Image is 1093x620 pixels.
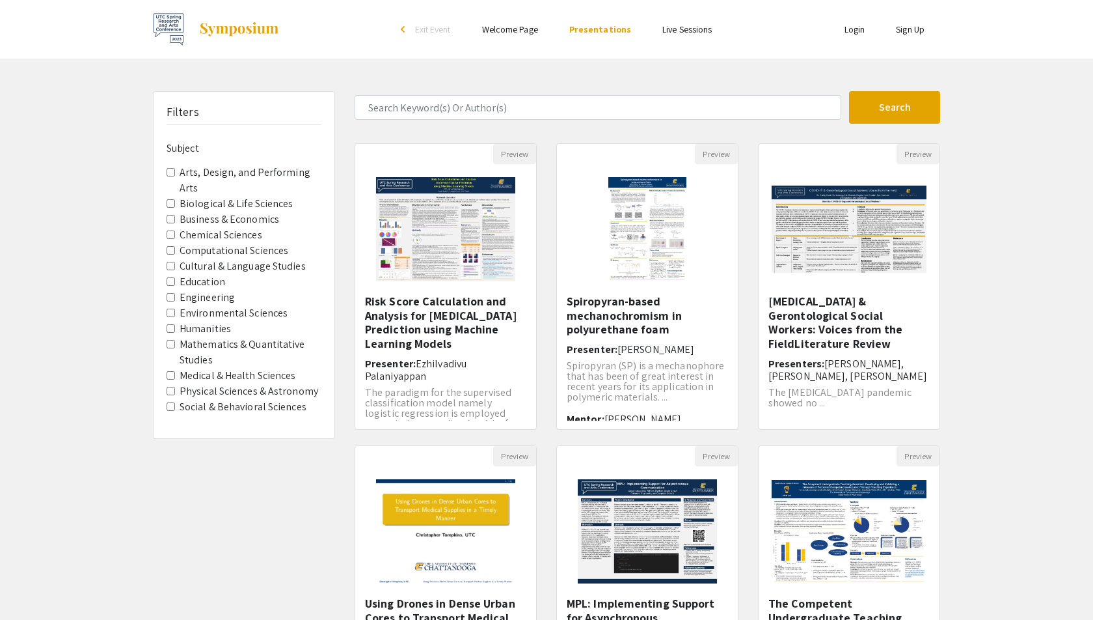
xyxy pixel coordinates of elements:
img: <p>The Competent Undergraduate Teaching Assistant: Developing and Validating a Measure of Perceiv... [759,467,939,597]
img: <p>Risk Score Calculation and Analysis for Breast Cancer Prediction using Machine Learning Models... [363,164,528,294]
img: <p>Using Drones in Dense Urban Cores to Transport Medical Supplies in a Timely Manner</p> [363,466,528,597]
h6: Presenters: [768,358,930,382]
button: Preview [897,144,939,164]
label: Humanities [180,321,231,337]
button: Preview [493,144,536,164]
img: <p><span style="color: rgb(34, 34, 34);">MPL: Implementing Support for Asynchronous Communication... [565,466,729,597]
label: Chemical Sciences [180,227,262,243]
h5: Spiropyran-based mechanochromism in polyurethane foam [567,294,728,337]
h6: Subject [167,142,321,154]
label: Business & Economics [180,212,279,227]
button: Search [849,91,940,124]
span: [PERSON_NAME] and [PERSON_NAME] [768,418,902,444]
span: [PERSON_NAME], [PERSON_NAME], [PERSON_NAME] [768,357,927,383]
p: The paradigm for the supervised classification model namely logistic regression is employed exten... [365,387,526,429]
img: <p>Spiropyran-based mechanochromism in polyurethane foam</p> [595,164,699,294]
label: Arts, Design, and Performing Arts [180,165,321,196]
span: Mentor: [567,412,604,426]
iframe: Chat [10,561,55,610]
span: [PERSON_NAME] [604,412,681,426]
p: Spiropyran (SP) is a mechanophore that has been of great interest in recent years for its applica... [567,361,728,402]
label: Mathematics & Quantitative Studies [180,337,321,368]
input: Search Keyword(s) Or Author(s) [355,95,841,120]
label: Engineering [180,290,235,305]
span: [PERSON_NAME] [617,343,694,356]
a: Welcome Page [482,23,538,35]
h6: Presenter: [567,343,728,356]
button: Preview [695,446,738,466]
label: Cultural & Language Studies [180,259,306,274]
h5: Risk Score Calculation and Analysis for [MEDICAL_DATA] Prediction using Machine Learning Models [365,294,526,350]
p: The [MEDICAL_DATA] pandemic showed no ... [768,387,930,408]
label: Computational Sciences [180,243,288,259]
a: Live Sessions [662,23,712,35]
h5: Filters [167,105,199,119]
span: Exit Event [415,23,451,35]
a: Presentations [569,23,631,35]
button: Preview [493,446,536,466]
span: Ezhilvadivu Palaniyappan [365,357,466,383]
a: Login [844,23,865,35]
label: Biological & Life Sciences [180,196,293,212]
img: UTC Spring Research and Arts Conference 2023 [153,13,185,46]
label: Education [180,274,225,290]
img: Symposium by ForagerOne [198,21,280,37]
label: Physical Sciences & Astronomy [180,384,318,399]
span: Mentor: [768,418,806,432]
div: Open Presentation <p>Risk Score Calculation and Analysis for Breast Cancer Prediction using Machi... [355,143,537,430]
a: Sign Up [896,23,924,35]
div: Open Presentation <p>Spiropyran-based mechanochromism in polyurethane foam</p> [556,143,738,430]
button: Preview [897,446,939,466]
label: Social & Behavioral Sciences [180,399,306,415]
img: <p class="ql-align-center"><strong style="color: rgb(0, 0, 0);">COVID-19 &amp; Gerontological Soc... [759,173,939,286]
label: Environmental Sciences [180,305,288,321]
div: arrow_back_ios [401,25,409,33]
h6: Presenter: [365,358,526,382]
label: Medical & Health Sciences [180,368,296,384]
h5: [MEDICAL_DATA] & Gerontological Social Workers: Voices from the FieldLiterature Review [768,294,930,350]
a: UTC Spring Research and Arts Conference 2023 [153,13,280,46]
div: Open Presentation <p class="ql-align-center"><strong style="color: rgb(0, 0, 0);">COVID-19 &amp; ... [758,143,940,430]
button: Preview [695,144,738,164]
